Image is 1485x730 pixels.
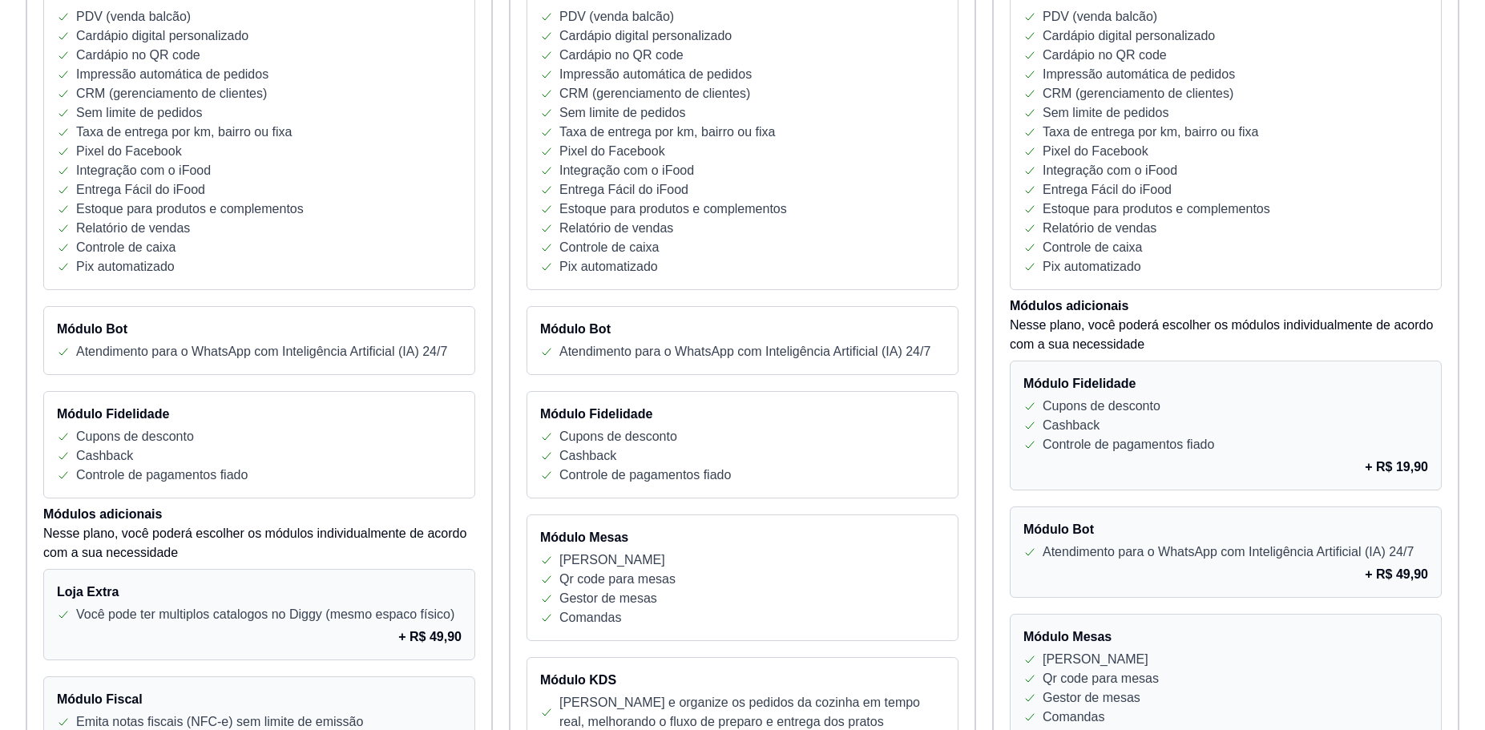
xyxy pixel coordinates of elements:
[76,219,190,238] p: Relatório de vendas
[76,142,182,161] p: Pixel do Facebook
[559,65,752,84] p: Impressão automática de pedidos
[76,200,304,219] p: Estoque para produtos e complementos
[1043,123,1258,142] p: Taxa de entrega por km, bairro ou fixa
[1043,103,1168,123] p: Sem limite de pedidos
[76,257,175,276] p: Pix automatizado
[559,608,621,627] p: Comandas
[540,528,945,547] h4: Módulo Mesas
[559,161,694,180] p: Integração com o iFood
[1043,7,1157,26] p: PDV (venda balcão)
[559,257,658,276] p: Pix automatizado
[76,65,268,84] p: Impressão automática de pedidos
[76,46,200,65] p: Cardápio no QR code
[1043,669,1159,688] p: Qr code para mesas
[559,446,616,466] p: Cashback
[1043,200,1270,219] p: Estoque para produtos e complementos
[559,342,930,361] p: Atendimento para o WhatsApp com Inteligência Artificial (IA) 24/7
[1043,708,1104,727] p: Comandas
[398,627,462,647] p: + R$ 49,90
[43,505,475,524] h4: Módulos adicionais
[1043,542,1414,562] p: Atendimento para o WhatsApp com Inteligência Artificial (IA) 24/7
[1043,65,1235,84] p: Impressão automática de pedidos
[1023,520,1428,539] h4: Módulo Bot
[540,405,945,424] h4: Módulo Fidelidade
[1043,688,1140,708] p: Gestor de mesas
[76,84,267,103] p: CRM (gerenciamento de clientes)
[559,570,676,589] p: Qr code para mesas
[76,161,211,180] p: Integração com o iFood
[1043,397,1160,416] p: Cupons de desconto
[1043,84,1233,103] p: CRM (gerenciamento de clientes)
[76,466,248,485] p: Controle de pagamentos fiado
[76,123,292,142] p: Taxa de entrega por km, bairro ou fixa
[43,524,475,563] p: Nesse plano, você poderá escolher os módulos individualmente de acordo com a sua necessidade
[540,320,945,339] h4: Módulo Bot
[76,7,191,26] p: PDV (venda balcão)
[559,238,660,257] p: Controle de caixa
[57,405,462,424] h4: Módulo Fidelidade
[1043,219,1156,238] p: Relatório de vendas
[76,427,194,446] p: Cupons de desconto
[1043,257,1141,276] p: Pix automatizado
[76,238,176,257] p: Controle de caixa
[76,180,205,200] p: Entrega Fácil do iFood
[1043,180,1172,200] p: Entrega Fácil do iFood
[1043,650,1148,669] p: [PERSON_NAME]
[559,200,787,219] p: Estoque para produtos e complementos
[559,427,677,446] p: Cupons de desconto
[559,84,750,103] p: CRM (gerenciamento de clientes)
[76,342,447,361] p: Atendimento para o WhatsApp com Inteligência Artificial (IA) 24/7
[57,583,462,602] h4: Loja Extra
[559,180,688,200] p: Entrega Fácil do iFood
[559,466,731,485] p: Controle de pagamentos fiado
[76,446,133,466] p: Cashback
[559,123,775,142] p: Taxa de entrega por km, bairro ou fixa
[1043,238,1143,257] p: Controle de caixa
[1010,296,1442,316] h4: Módulos adicionais
[76,605,454,624] p: Você pode ter multiplos catalogos no Diggy (mesmo espaco físico)
[1043,142,1148,161] p: Pixel do Facebook
[1023,374,1428,393] h4: Módulo Fidelidade
[559,551,665,570] p: [PERSON_NAME]
[559,46,684,65] p: Cardápio no QR code
[1023,627,1428,647] h4: Módulo Mesas
[540,671,945,690] h4: Módulo KDS
[1043,416,1100,435] p: Cashback
[559,219,673,238] p: Relatório de vendas
[1365,458,1428,477] p: + R$ 19,90
[559,7,674,26] p: PDV (venda balcão)
[559,142,665,161] p: Pixel do Facebook
[559,103,685,123] p: Sem limite de pedidos
[1043,26,1215,46] p: Cardápio digital personalizado
[559,589,657,608] p: Gestor de mesas
[1365,565,1428,584] p: + R$ 49,90
[76,103,202,123] p: Sem limite de pedidos
[57,320,462,339] h4: Módulo Bot
[1043,435,1214,454] p: Controle de pagamentos fiado
[1043,46,1167,65] p: Cardápio no QR code
[57,690,462,709] h4: Módulo Fiscal
[1010,316,1442,354] p: Nesse plano, você poderá escolher os módulos individualmente de acordo com a sua necessidade
[76,26,248,46] p: Cardápio digital personalizado
[559,26,732,46] p: Cardápio digital personalizado
[1043,161,1177,180] p: Integração com o iFood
